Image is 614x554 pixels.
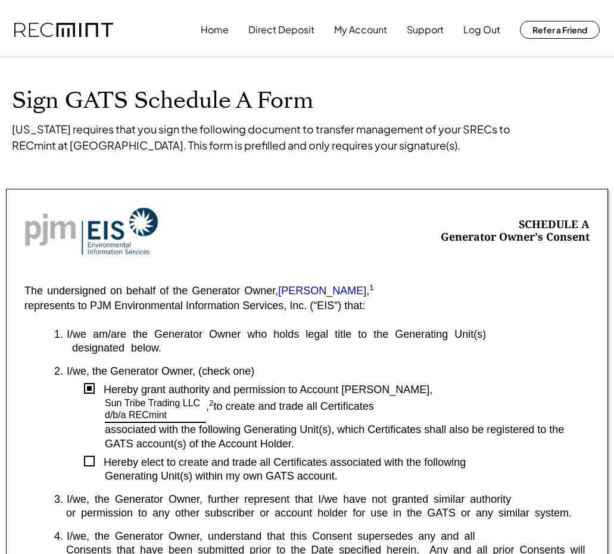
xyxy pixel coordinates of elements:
div: Hereby elect to create and trade all Certificates associated with the following [95,456,590,469]
div: , [206,400,214,413]
button: Support [407,18,444,42]
img: Screenshot%202023-10-20%20at%209.53.17%20AM.png [24,207,158,256]
img: recmint-logotype%403x.png [14,23,113,38]
button: My Account [334,18,387,42]
button: Refer a Friend [520,21,600,39]
sup: 1 [369,283,374,292]
div: Sun Tribe Trading LLC d/b/a RECmint [105,397,206,422]
font: [PERSON_NAME] [278,285,366,297]
div: SCHEDULE A Generator Owner's Consent [441,218,590,245]
button: Log Out [463,18,500,42]
div: Hereby grant authority and permission to Account [PERSON_NAME], [95,383,590,397]
div: The undersigned on behalf of the Generator Owner, , [24,285,374,297]
button: Direct Deposit [248,18,314,42]
div: or permission to any other subscriber or account holder for use in the GATS or any similar system. [54,506,590,520]
div: 3. [54,493,63,506]
div: to create and trade all Certificates [214,400,590,413]
div: represents to PJM Environmental Information Services, Inc. (“EIS”) that: [24,299,365,313]
div: Generating Unit(s) within my own GATS account. [105,469,590,483]
div: I/we, the Generator Owner, understand that this Consent supersedes any and all [67,530,590,543]
div: I/we am/are the Generator Owner who holds legal title to the Generating Unit(s) [67,328,590,341]
sup: 2 [209,399,214,407]
div: 4. [54,530,63,543]
div: designated below. [54,341,590,355]
div: [US_STATE] requires that you sign the following document to transfer management of your SRECs to ... [12,121,548,153]
div: 1. [54,328,63,341]
div: I/we, the Generator Owner, further represent that I/we have not granted similar authority [67,493,590,506]
div: 2. [54,365,63,378]
div: I/we, the Generator Owner, (check one) [67,365,590,378]
div: associated with the following Generating Unit(s), which Certificates shall also be registered to ... [105,423,590,451]
button: Home [201,18,229,42]
h1: Sign GATS Schedule A Form [12,87,602,115]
